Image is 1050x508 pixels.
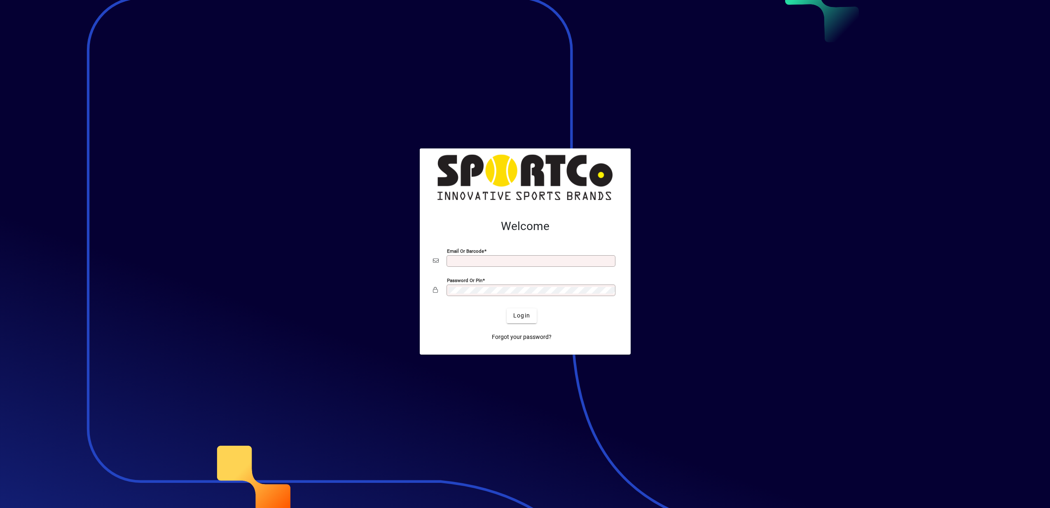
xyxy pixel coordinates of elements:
[492,333,552,341] span: Forgot your password?
[433,219,617,233] h2: Welcome
[513,311,530,320] span: Login
[447,248,484,254] mat-label: Email or Barcode
[447,277,482,283] mat-label: Password or Pin
[489,330,555,345] a: Forgot your password?
[507,308,537,323] button: Login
